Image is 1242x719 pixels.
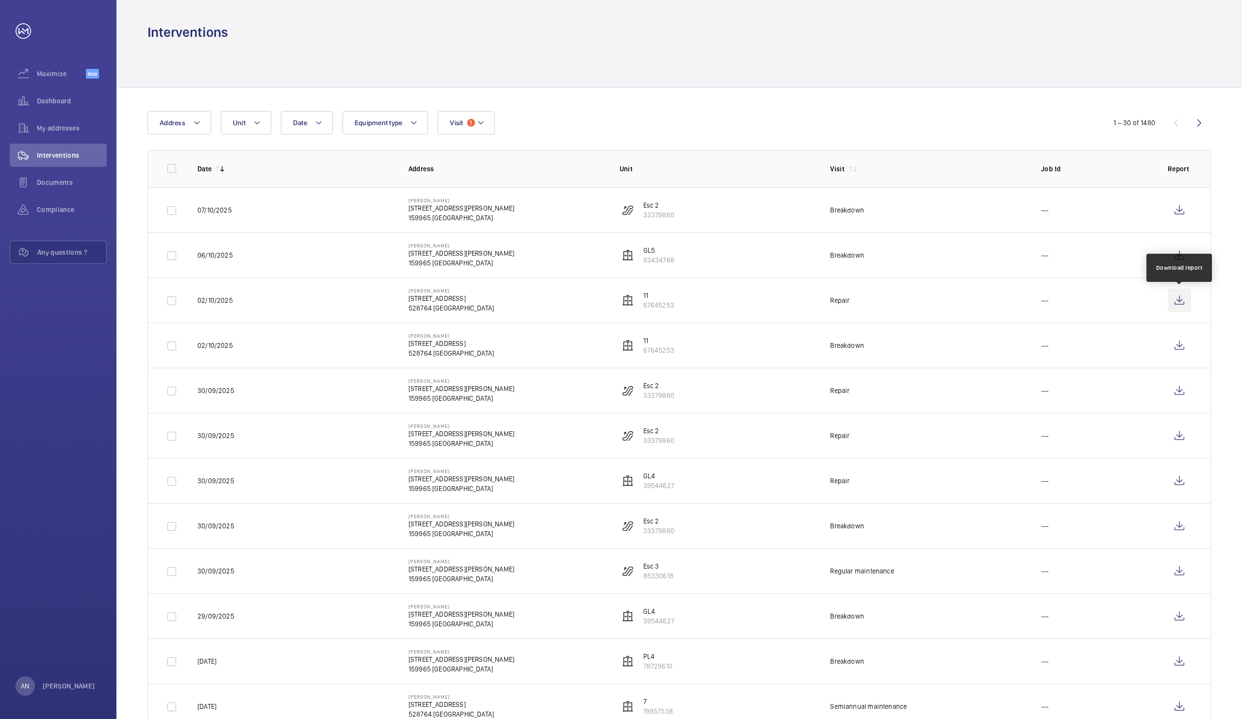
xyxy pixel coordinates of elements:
[622,340,634,351] img: elevator.svg
[197,611,234,621] p: 29/09/2025
[643,616,674,626] p: 39544627
[409,248,514,258] p: [STREET_ADDRESS][PERSON_NAME]
[281,111,333,134] button: Date
[343,111,428,134] button: Equipment type
[643,345,674,355] p: 67645253
[643,561,673,571] p: Esc 3
[197,566,234,576] p: 30/09/2025
[409,423,514,429] p: [PERSON_NAME]
[409,303,494,313] p: 528764 [GEOGRAPHIC_DATA]
[409,664,514,674] p: 159965 [GEOGRAPHIC_DATA]
[197,295,233,305] p: 02/10/2025
[409,294,494,303] p: [STREET_ADDRESS]
[830,250,864,260] div: Breakdown
[1041,341,1049,350] p: ---
[643,652,672,661] p: PL4
[1041,205,1049,215] p: ---
[409,384,514,393] p: [STREET_ADDRESS][PERSON_NAME]
[467,119,475,127] span: 1
[409,378,514,384] p: [PERSON_NAME]
[622,610,634,622] img: elevator.svg
[37,150,107,160] span: Interventions
[1156,263,1203,272] div: Download report
[37,69,86,79] span: Maximize
[21,681,29,691] p: AN
[409,197,514,203] p: [PERSON_NAME]
[1041,295,1049,305] p: ---
[409,619,514,629] p: 159965 [GEOGRAPHIC_DATA]
[643,291,674,300] p: 11
[197,702,216,711] p: [DATE]
[409,654,514,664] p: [STREET_ADDRESS][PERSON_NAME]
[643,391,674,400] p: 33379860
[643,516,674,526] p: Esc 2
[409,574,514,584] p: 159965 [GEOGRAPHIC_DATA]
[830,476,850,486] div: Repair
[233,119,245,127] span: Unit
[1041,476,1049,486] p: ---
[409,709,494,719] p: 528764 [GEOGRAPHIC_DATA]
[409,243,514,248] p: [PERSON_NAME]
[622,520,634,532] img: escalator.svg
[197,431,234,441] p: 30/09/2025
[830,295,850,305] div: Repair
[622,204,634,216] img: escalator.svg
[197,250,233,260] p: 06/10/2025
[1041,656,1049,666] p: ---
[622,565,634,577] img: escalator.svg
[643,697,673,706] p: 7
[1041,566,1049,576] p: ---
[1041,250,1049,260] p: ---
[409,258,514,268] p: 159965 [GEOGRAPHIC_DATA]
[438,111,494,134] button: Visit1
[409,484,514,493] p: 159965 [GEOGRAPHIC_DATA]
[643,481,674,490] p: 39544627
[409,700,494,709] p: [STREET_ADDRESS]
[1168,164,1191,174] p: Report
[830,431,850,441] div: Repair
[409,203,514,213] p: [STREET_ADDRESS][PERSON_NAME]
[643,606,674,616] p: GL4
[409,213,514,223] p: 159965 [GEOGRAPHIC_DATA]
[37,205,107,214] span: Compliance
[197,476,234,486] p: 30/09/2025
[409,604,514,609] p: [PERSON_NAME]
[1113,118,1155,128] div: 1 – 30 of 1480
[409,694,494,700] p: [PERSON_NAME]
[622,249,634,261] img: elevator.svg
[643,245,674,255] p: GL5
[643,706,673,716] p: 19957538
[43,681,95,691] p: [PERSON_NAME]
[643,436,674,445] p: 33379860
[147,23,228,41] h1: Interventions
[622,701,634,712] img: elevator.svg
[197,205,232,215] p: 07/10/2025
[622,475,634,487] img: elevator.svg
[409,468,514,474] p: [PERSON_NAME]
[86,69,99,79] span: Beta
[830,164,845,174] p: Visit
[643,426,674,436] p: Esc 2
[643,336,674,345] p: 11
[409,558,514,564] p: [PERSON_NAME]
[1041,611,1049,621] p: ---
[197,386,234,395] p: 30/09/2025
[409,609,514,619] p: [STREET_ADDRESS][PERSON_NAME]
[37,123,107,133] span: My addresses
[1041,386,1049,395] p: ---
[830,386,850,395] div: Repair
[409,439,514,448] p: 159965 [GEOGRAPHIC_DATA]
[355,119,403,127] span: Equipment type
[622,430,634,441] img: escalator.svg
[643,300,674,310] p: 67645253
[293,119,307,127] span: Date
[643,255,674,265] p: 83434768
[409,513,514,519] p: [PERSON_NAME]
[197,656,216,666] p: [DATE]
[622,294,634,306] img: elevator.svg
[409,429,514,439] p: [STREET_ADDRESS][PERSON_NAME]
[830,205,864,215] div: Breakdown
[620,164,815,174] p: Unit
[830,341,864,350] div: Breakdown
[197,341,233,350] p: 02/10/2025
